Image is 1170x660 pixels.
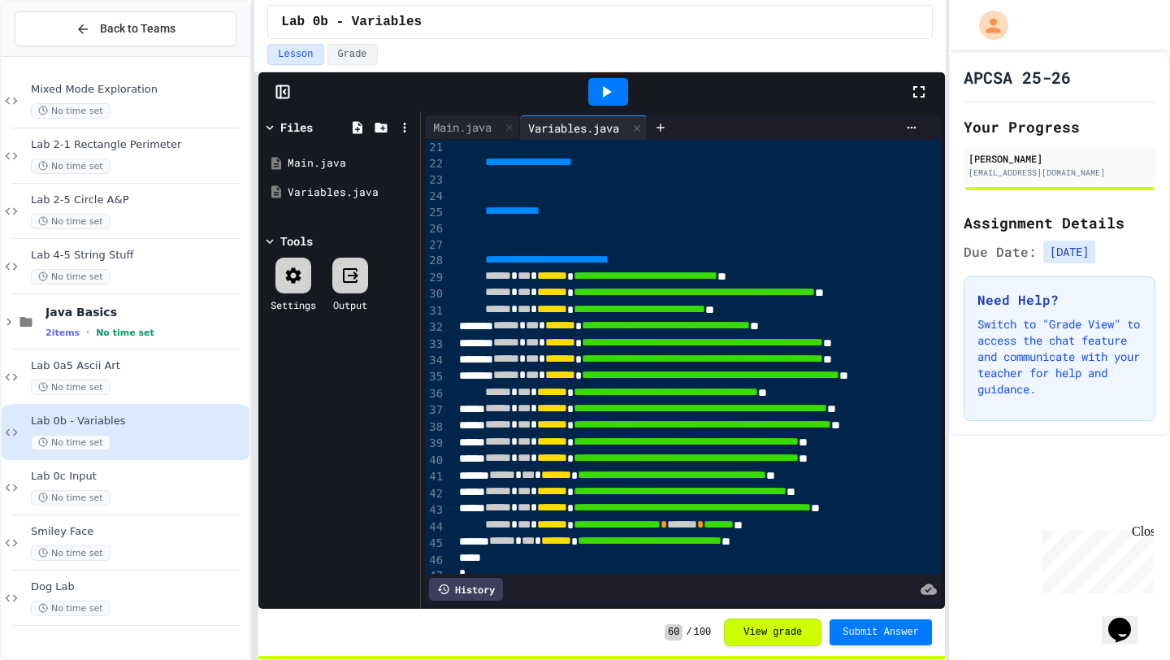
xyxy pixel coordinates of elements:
iframe: chat widget [1102,595,1154,644]
div: 22 [425,156,445,172]
span: Mixed Mode Exploration [31,83,246,97]
span: Lab 2-5 Circle A&P [31,193,246,207]
span: Java Basics [45,305,246,319]
div: Output [333,297,367,312]
span: No time set [31,545,110,561]
span: No time set [31,214,110,229]
div: 32 [425,319,445,336]
span: • [86,326,89,339]
h3: Need Help? [977,290,1142,310]
span: No time set [31,490,110,506]
div: 26 [425,221,445,237]
span: Back to Teams [100,20,175,37]
span: 100 [694,626,712,639]
div: 35 [425,369,445,385]
button: Submit Answer [830,619,932,645]
div: 41 [425,469,445,485]
button: Lesson [267,44,323,65]
div: 39 [425,436,445,452]
div: 28 [425,253,445,269]
iframe: chat widget [1035,524,1154,593]
div: 44 [425,519,445,536]
span: No time set [31,269,110,284]
div: 38 [425,419,445,436]
span: No time set [31,158,110,174]
div: 40 [425,453,445,469]
div: 25 [425,205,445,221]
h1: APCSA 25-26 [964,66,1071,89]
div: 24 [425,189,445,205]
div: 36 [425,386,445,402]
div: 34 [425,353,445,369]
div: Settings [271,297,316,312]
button: Back to Teams [15,11,236,46]
span: [DATE] [1043,241,1095,263]
div: [EMAIL_ADDRESS][DOMAIN_NAME] [968,167,1150,179]
div: 21 [425,140,445,156]
div: 27 [425,237,445,254]
p: Switch to "Grade View" to access the chat feature and communicate with your teacher for help and ... [977,316,1142,397]
span: Lab 0a5 Ascii Art [31,359,246,373]
span: 60 [665,624,682,640]
div: History [429,578,503,601]
span: No time set [31,103,110,119]
div: Main.java [425,115,520,140]
span: Lab 0b - Variables [281,12,422,32]
div: 23 [425,172,445,189]
div: [PERSON_NAME] [968,151,1150,166]
span: Lab 0b - Variables [31,415,246,428]
span: Due Date: [964,242,1037,262]
span: Smiley Face [31,525,246,539]
div: Variables.java [520,115,648,140]
div: Tools [280,232,313,250]
div: Main.java [288,155,414,172]
span: No time set [31,435,110,450]
h2: Assignment Details [964,211,1155,234]
div: 47 [425,568,445,584]
div: Files [280,119,313,136]
button: Grade [327,44,378,65]
span: No time set [96,328,154,338]
div: 33 [425,337,445,353]
span: No time set [31,380,110,395]
div: 31 [425,303,445,319]
div: 30 [425,286,445,302]
span: Submit Answer [843,626,919,639]
span: Lab 0c Input [31,470,246,484]
span: 2 items [45,328,80,338]
span: Dog Lab [31,580,246,594]
span: Lab 4-5 String Stuff [31,249,246,263]
div: 43 [425,502,445,519]
h2: Your Progress [964,115,1155,138]
div: Variables.java [288,185,414,201]
div: 42 [425,486,445,502]
div: 46 [425,553,445,569]
div: 37 [425,402,445,419]
button: View grade [724,619,821,646]
div: 45 [425,536,445,552]
div: Variables.java [520,119,627,137]
div: My Account [962,7,1012,44]
span: Lab 2-1 Rectangle Perimeter [31,138,246,152]
div: Chat with us now!Close [6,7,112,103]
div: Main.java [425,119,500,136]
div: 29 [425,270,445,286]
span: No time set [31,601,110,616]
span: / [686,626,691,639]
